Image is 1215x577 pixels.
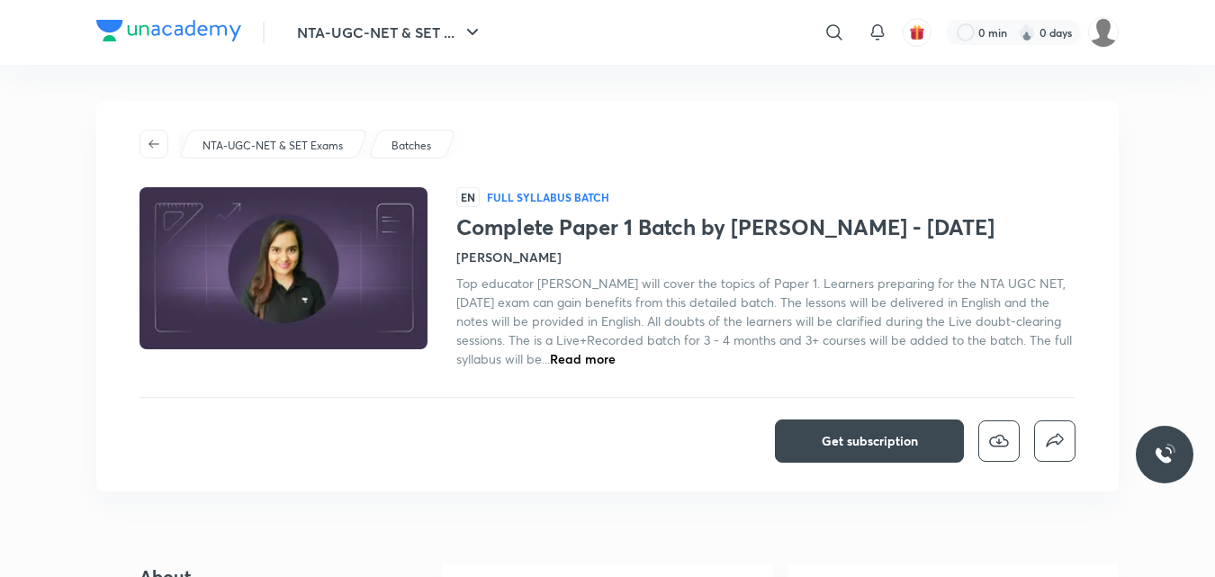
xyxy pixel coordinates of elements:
img: renuka [1088,17,1119,48]
img: ttu [1154,444,1175,465]
button: NTA-UGC-NET & SET ... [286,14,494,50]
a: Batches [389,138,435,154]
img: streak [1018,23,1036,41]
button: Get subscription [775,419,964,463]
p: Batches [391,138,431,154]
span: Get subscription [822,432,918,450]
img: Company Logo [96,20,241,41]
img: Thumbnail [137,185,430,351]
a: NTA-UGC-NET & SET Exams [200,138,346,154]
h4: [PERSON_NAME] [456,248,562,266]
p: NTA-UGC-NET & SET Exams [202,138,343,154]
span: Top educator [PERSON_NAME] will cover the topics of Paper 1. Learners preparing for the NTA UGC N... [456,275,1072,367]
a: Company Logo [96,20,241,46]
span: EN [456,187,480,207]
button: avatar [903,18,931,47]
span: Read more [550,350,616,367]
img: avatar [909,24,925,41]
p: Full Syllabus Batch [487,190,609,204]
h1: Complete Paper 1 Batch by [PERSON_NAME] - [DATE] [456,214,1075,240]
